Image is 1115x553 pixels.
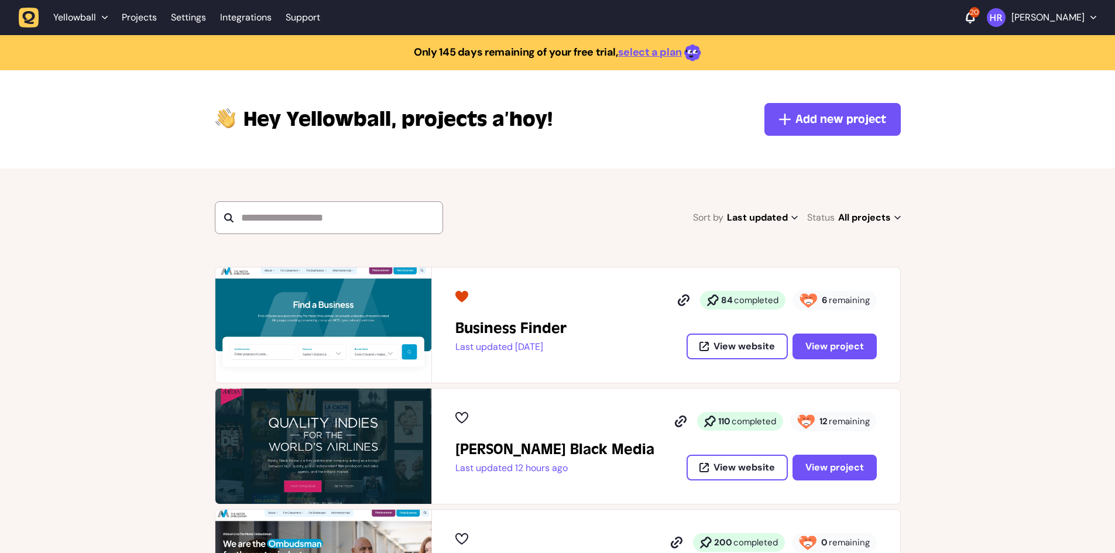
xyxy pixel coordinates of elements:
[19,7,115,28] button: Yellowball
[414,45,618,59] strong: Only 145 days remaining of your free trial,
[764,103,901,136] button: Add new project
[829,415,870,427] span: remaining
[792,334,877,359] button: View project
[822,294,828,306] strong: 6
[220,7,272,28] a: Integrations
[53,12,96,23] span: Yellowball
[455,462,654,474] p: Last updated 12 hours ago
[819,415,828,427] strong: 12
[455,341,567,353] p: Last updated [DATE]
[821,537,828,548] strong: 0
[838,209,901,226] span: All projects
[1011,12,1085,23] p: [PERSON_NAME]
[721,294,733,306] strong: 84
[713,342,775,351] span: View website
[795,111,886,128] span: Add new project
[687,455,788,480] button: View website
[171,7,206,28] a: Settings
[243,105,553,133] p: projects a’hoy!
[215,389,431,504] img: Penny Black Media
[727,209,798,226] span: Last updated
[714,537,732,548] strong: 200
[243,105,397,133] span: Yellowball
[215,105,236,129] img: hi-hand
[987,8,1006,27] img: Harry Robinson
[687,334,788,359] button: View website
[684,44,701,61] img: emoji
[693,209,723,226] span: Sort by
[215,267,431,383] img: Business Finder
[713,463,775,472] span: View website
[987,8,1096,27] button: [PERSON_NAME]
[969,7,980,18] div: 20
[807,209,835,226] span: Status
[455,319,567,338] h2: Business Finder
[805,342,864,351] span: View project
[122,7,157,28] a: Projects
[286,12,320,23] a: Support
[829,537,870,548] span: remaining
[734,294,778,306] span: completed
[733,537,778,548] span: completed
[618,45,682,59] a: select a plan
[455,440,654,459] h2: Penny Black Media
[732,415,776,427] span: completed
[718,415,730,427] strong: 110
[805,463,864,472] span: View project
[792,455,877,480] button: View project
[829,294,870,306] span: remaining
